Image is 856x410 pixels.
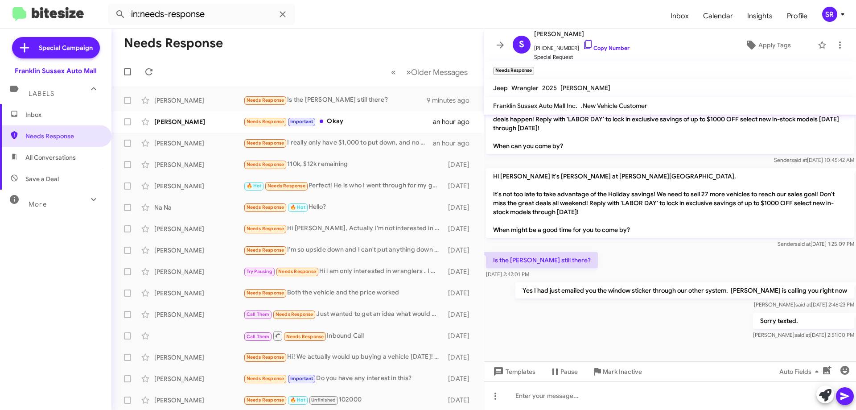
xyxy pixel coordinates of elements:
[444,182,477,191] div: [DATE]
[154,246,243,255] div: [PERSON_NAME]
[278,269,316,274] span: Needs Response
[247,376,284,381] span: Needs Response
[290,119,313,124] span: Important
[780,3,815,29] a: Profile
[154,374,243,383] div: [PERSON_NAME]
[581,102,647,110] span: .New Vehicle Customer
[243,95,427,105] div: Is the [PERSON_NAME] still there?
[722,37,813,53] button: Apply Tags
[25,153,76,162] span: All Conversations
[247,311,270,317] span: Call Them
[243,181,444,191] div: Perfect! He is who I went through for my grand Cherokee
[243,116,433,127] div: Okay
[290,204,305,210] span: 🔥 Hot
[25,132,101,141] span: Needs Response
[247,119,284,124] span: Needs Response
[486,252,598,268] p: Is the [PERSON_NAME] still there?
[444,353,477,362] div: [DATE]
[247,334,270,340] span: Call Them
[791,157,807,163] span: said at
[740,3,780,29] a: Insights
[822,7,837,22] div: SR
[754,301,854,308] span: [PERSON_NAME] [DATE] 2:46:23 PM
[560,364,578,380] span: Pause
[290,376,313,381] span: Important
[247,397,284,403] span: Needs Response
[247,290,284,296] span: Needs Response
[154,310,243,319] div: [PERSON_NAME]
[444,310,477,319] div: [DATE]
[427,96,477,105] div: 9 minutes ago
[444,224,477,233] div: [DATE]
[663,3,696,29] span: Inbox
[29,200,47,208] span: More
[12,37,100,58] a: Special Campaign
[534,53,630,62] span: Special Request
[411,67,468,77] span: Older Messages
[794,331,810,338] span: said at
[290,397,305,403] span: 🔥 Hot
[795,301,811,308] span: said at
[247,140,284,146] span: Needs Response
[486,271,529,277] span: [DATE] 2:42:01 PM
[243,288,444,298] div: Both the vehicle and the price worked
[753,331,854,338] span: [PERSON_NAME] [DATE] 2:51:00 PM
[779,364,822,380] span: Auto Fields
[444,267,477,276] div: [DATE]
[247,269,272,274] span: Try Pausing
[267,183,305,189] span: Needs Response
[243,159,444,170] div: 110k, $12k remaining
[154,117,243,126] div: [PERSON_NAME]
[247,97,284,103] span: Needs Response
[243,395,444,405] div: 102000
[247,204,284,210] span: Needs Response
[583,45,630,51] a: Copy Number
[276,311,313,317] span: Needs Response
[534,39,630,53] span: [PHONE_NUMBER]
[758,37,791,53] span: Apply Tags
[243,309,444,319] div: Just wanted to get an idea what would be the right direction to go in
[243,245,444,255] div: I'm so upside down and I can't put anything down plus I can't go over 650 a month
[778,240,854,247] span: Sender [DATE] 1:25:09 PM
[108,4,295,25] input: Search
[433,117,477,126] div: an hour ago
[560,84,610,92] span: [PERSON_NAME]
[406,66,411,78] span: »
[603,364,642,380] span: Mark Inactive
[154,139,243,148] div: [PERSON_NAME]
[154,396,243,405] div: [PERSON_NAME]
[696,3,740,29] a: Calendar
[534,29,630,39] span: [PERSON_NAME]
[154,96,243,105] div: [PERSON_NAME]
[795,240,811,247] span: said at
[444,374,477,383] div: [DATE]
[542,84,557,92] span: 2025
[29,90,54,98] span: Labels
[444,246,477,255] div: [DATE]
[493,67,534,75] small: Needs Response
[247,183,262,189] span: 🔥 Hot
[154,160,243,169] div: [PERSON_NAME]
[753,313,854,329] p: Sorry texted.
[585,364,649,380] button: Mark Inactive
[25,174,59,183] span: Save a Deal
[243,330,444,341] div: Inbound Call
[391,66,396,78] span: «
[124,36,223,50] h1: Needs Response
[774,157,854,163] span: Sender [DATE] 10:45:42 AM
[486,84,854,154] p: Hi [PERSON_NAME] it's [PERSON_NAME] at [PERSON_NAME][GEOGRAPHIC_DATA]. Holiday savings are starti...
[511,84,539,92] span: Wrangler
[519,37,524,52] span: S
[243,224,444,234] div: Hi [PERSON_NAME], Actually I'm not interested in a vehicle I had a question about the job opening...
[154,224,243,233] div: [PERSON_NAME]
[815,7,846,22] button: SR
[247,162,284,167] span: Needs Response
[772,364,829,380] button: Auto Fields
[243,202,444,212] div: Hello?
[486,168,854,238] p: Hi [PERSON_NAME] it's [PERSON_NAME] at [PERSON_NAME][GEOGRAPHIC_DATA]. It's not too late to take ...
[243,266,444,277] div: Hi l am only interested in wranglers . I will check out what you have on line before I come in . ...
[311,397,336,403] span: Unfinished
